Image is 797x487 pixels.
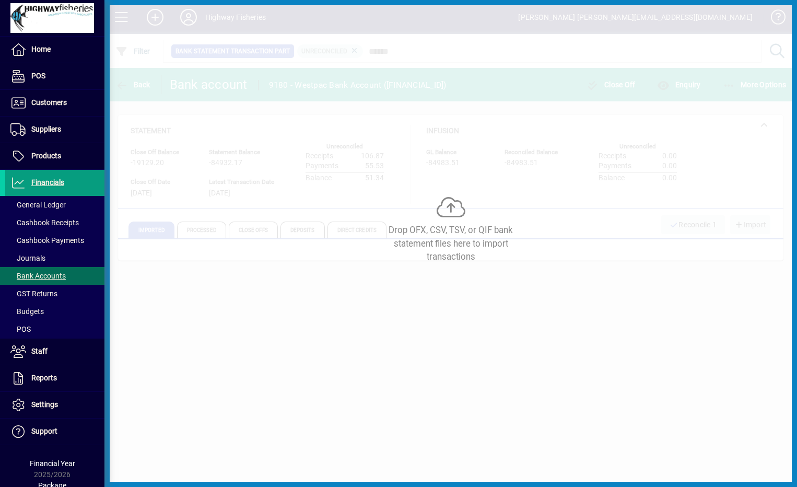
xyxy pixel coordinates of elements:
[10,218,79,227] span: Cashbook Receipts
[5,143,104,169] a: Products
[5,303,104,320] a: Budgets
[31,347,48,355] span: Staff
[5,196,104,214] a: General Ledger
[5,63,104,89] a: POS
[5,37,104,63] a: Home
[5,117,104,143] a: Suppliers
[31,427,57,435] span: Support
[10,236,84,245] span: Cashbook Payments
[5,365,104,391] a: Reports
[5,285,104,303] a: GST Returns
[10,272,66,280] span: Bank Accounts
[372,224,529,263] div: Drop OFX, CSV, TSV, or QIF bank statement files here to import transactions
[31,400,58,409] span: Settings
[31,178,64,187] span: Financials
[5,392,104,418] a: Settings
[5,249,104,267] a: Journals
[31,152,61,160] span: Products
[31,72,45,80] span: POS
[5,320,104,338] a: POS
[31,374,57,382] span: Reports
[10,201,66,209] span: General Ledger
[10,254,45,262] span: Journals
[31,125,61,133] span: Suppliers
[5,90,104,116] a: Customers
[5,419,104,445] a: Support
[31,45,51,53] span: Home
[31,98,67,107] span: Customers
[10,307,44,316] span: Budgets
[5,231,104,249] a: Cashbook Payments
[5,267,104,285] a: Bank Accounts
[10,325,31,333] span: POS
[5,214,104,231] a: Cashbook Receipts
[5,339,104,365] a: Staff
[10,289,57,298] span: GST Returns
[30,459,75,468] span: Financial Year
